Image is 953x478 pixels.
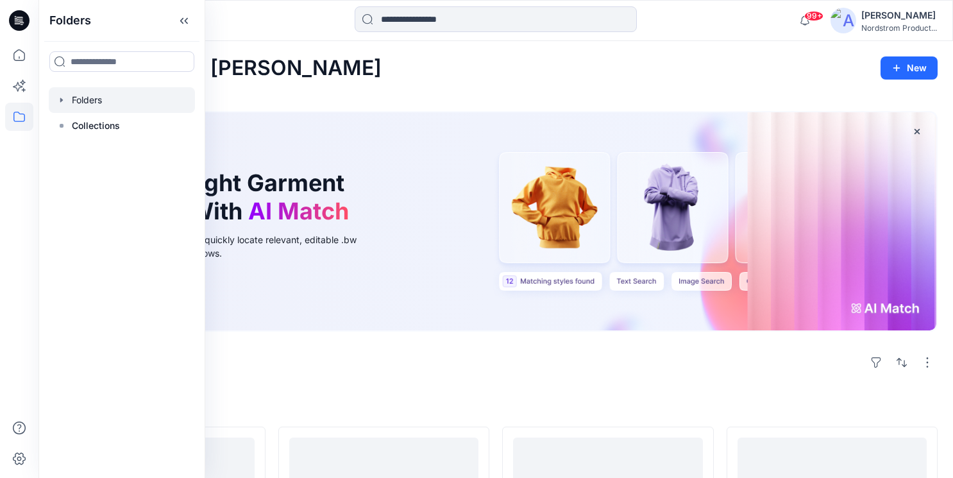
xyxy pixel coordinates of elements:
div: Use text or image search to quickly locate relevant, editable .bw files for faster design workflows. [86,233,375,260]
h2: Welcome back, [PERSON_NAME] [54,56,382,80]
span: 99+ [804,11,823,21]
button: New [881,56,938,80]
div: [PERSON_NAME] [861,8,937,23]
span: AI Match [248,197,349,225]
img: avatar [831,8,856,33]
h4: Styles [54,398,938,414]
h1: Find the Right Garment Instantly With [86,169,355,225]
p: Collections [72,118,120,133]
div: Nordstrom Product... [861,23,937,33]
